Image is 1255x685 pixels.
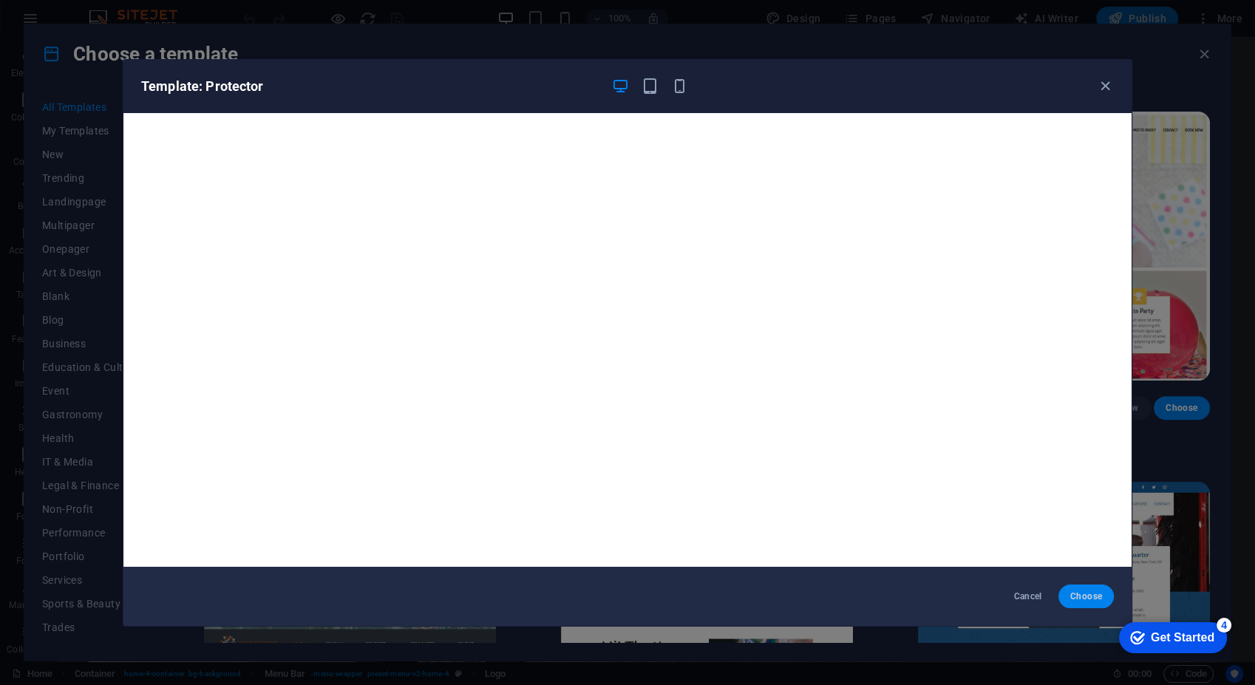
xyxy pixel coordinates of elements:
[44,16,107,30] div: Get Started
[141,78,599,95] h6: Template: Protector
[109,3,124,18] div: 4
[1012,590,1044,602] span: Cancel
[1058,585,1114,608] button: Choose
[1000,585,1055,608] button: Cancel
[1070,590,1102,602] span: Choose
[12,7,120,38] div: Get Started 4 items remaining, 20% complete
